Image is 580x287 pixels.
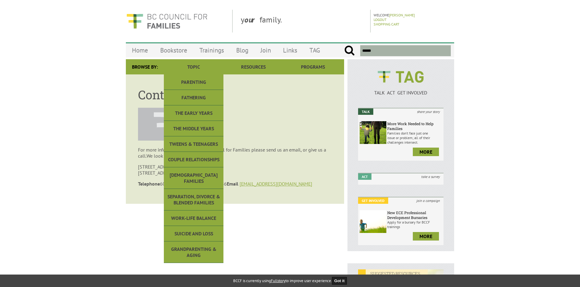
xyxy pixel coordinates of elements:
[164,241,223,263] a: Grandparenting & Aging
[344,45,355,56] input: Submit
[254,43,277,57] a: Join
[240,181,312,187] a: [EMAIL_ADDRESS][DOMAIN_NAME]
[126,43,154,57] a: Home
[227,181,238,187] strong: Email
[223,59,283,74] a: Resources
[413,197,444,204] i: join a campaign
[418,173,444,180] i: take a survey
[164,59,223,74] a: Topic
[164,189,223,210] a: Separation, Divorce & Blended Families
[164,136,223,152] a: Tweens & Teenagers
[164,210,223,226] a: Work-Life Balance
[358,90,444,96] p: TALK ACT GET INVOLVED
[230,43,254,57] a: Blog
[236,10,371,32] div: y family.
[164,121,223,136] a: The Middle Years
[193,43,230,57] a: Trainings
[374,22,399,26] a: Shopping Cart
[138,147,332,159] p: For more information about the BC Council for Families please send us an email, or give us a call.
[332,277,347,285] button: Got it
[358,84,444,96] a: TALK ACT GET INVOLVED
[387,210,442,220] h6: New ECE Professional Development Bursaries
[138,164,332,176] p: [STREET_ADDRESS] [STREET_ADDRESS]
[277,43,303,57] a: Links
[373,65,428,88] img: BCCF's TAG Logo
[271,278,285,283] a: Fullstory
[303,43,326,57] a: TAG
[138,87,332,103] h1: Contact
[154,43,193,57] a: Bookstore
[147,153,223,159] span: We look forward to hearing from you!
[374,17,387,22] a: Logout
[387,121,442,131] h6: More Work Needed to Help Families
[164,226,223,241] a: Suicide and Loss
[387,131,442,145] p: Families don’t face just one issue or problem; all of their challenges intersect.
[244,15,260,25] strong: our
[358,173,371,180] em: Act
[413,148,439,156] a: more
[164,167,223,189] a: [DEMOGRAPHIC_DATA] Families
[164,90,223,105] a: Fathering
[413,108,444,115] i: share your story
[387,220,442,229] p: Apply for a bursary for BCCF trainings
[126,59,164,74] div: Browse By:
[138,181,160,187] strong: Telephone
[164,74,223,90] a: Parenting
[126,10,208,32] img: BC Council for FAMILIES
[358,197,388,204] em: Get Involved
[413,232,439,241] a: more
[374,13,452,17] p: Welcome
[283,59,343,74] a: Programs
[164,105,223,121] a: The Early Years
[164,152,223,167] a: Couple Relationships
[138,181,332,187] p: 604.678.8884
[358,269,428,278] em: SUGGESTED RESOURCES
[389,13,415,17] a: [PERSON_NAME]
[358,108,373,115] em: Talk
